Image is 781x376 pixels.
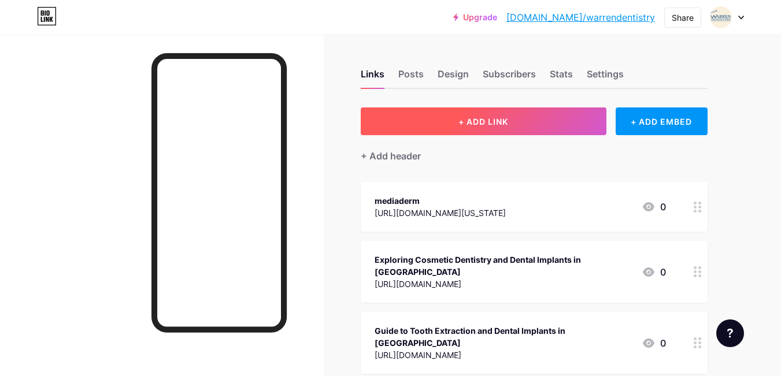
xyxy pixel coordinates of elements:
div: mediaderm [375,195,506,207]
div: Design [438,67,469,88]
button: + ADD LINK [361,107,606,135]
div: Share [672,12,694,24]
div: + ADD EMBED [616,107,708,135]
div: 0 [642,265,666,279]
div: [URL][DOMAIN_NAME][US_STATE] [375,207,506,219]
img: warrendentistry [710,6,732,28]
div: Posts [398,67,424,88]
div: Stats [550,67,573,88]
div: Links [361,67,384,88]
div: [URL][DOMAIN_NAME] [375,278,632,290]
div: + Add header [361,149,421,163]
div: Subscribers [483,67,536,88]
div: [URL][DOMAIN_NAME] [375,349,632,361]
a: Upgrade [453,13,497,22]
div: 0 [642,200,666,214]
div: Guide to Tooth Extraction and Dental Implants in [GEOGRAPHIC_DATA] [375,325,632,349]
div: 0 [642,336,666,350]
div: Settings [587,67,624,88]
span: + ADD LINK [458,117,508,126]
div: Exploring Cosmetic Dentistry and Dental Implants in [GEOGRAPHIC_DATA] [375,254,632,278]
a: [DOMAIN_NAME]/warrendentistry [506,10,655,24]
